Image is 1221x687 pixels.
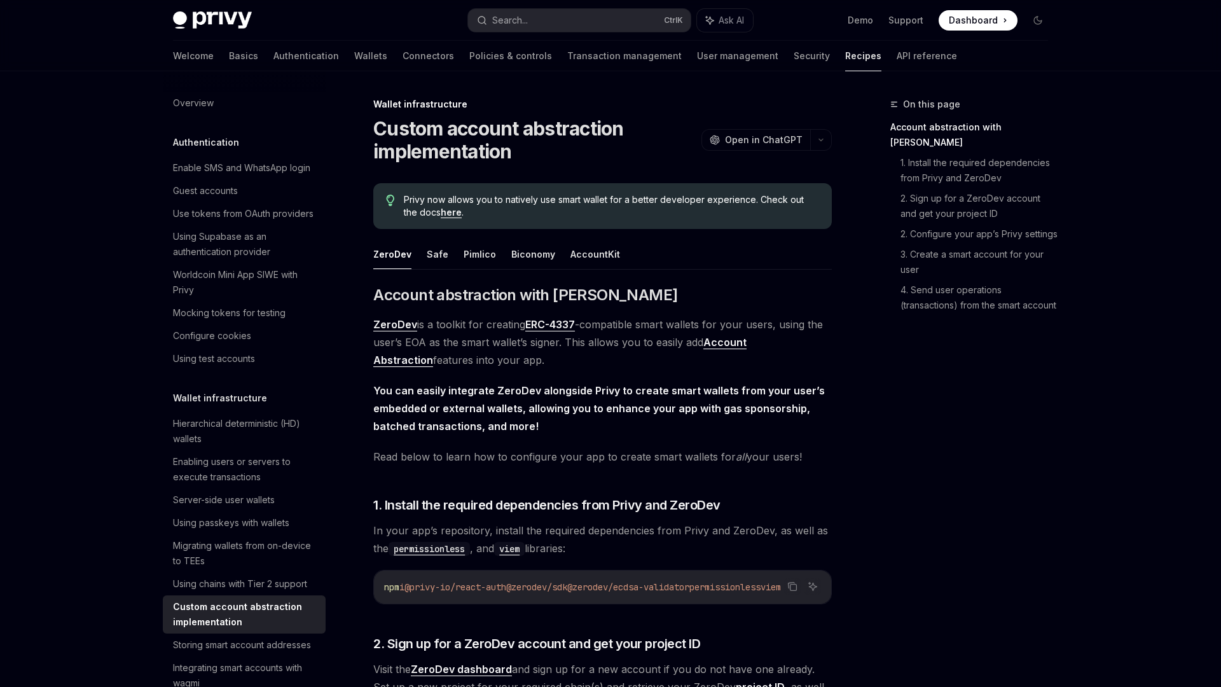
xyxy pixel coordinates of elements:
a: ZeroDev dashboard [411,663,512,676]
button: Pimlico [464,239,496,269]
button: Toggle dark mode [1028,10,1048,31]
a: API reference [897,41,957,71]
a: Demo [848,14,873,27]
a: Using chains with Tier 2 support [163,572,326,595]
a: ERC-4337 [525,318,575,331]
a: ZeroDev [373,318,417,331]
div: Using Supabase as an authentication provider [173,229,318,260]
span: @zerodev/ecdsa-validator [567,581,689,593]
div: Mocking tokens for testing [173,305,286,321]
a: 1. Install the required dependencies from Privy and ZeroDev [900,153,1058,188]
a: Using passkeys with wallets [163,511,326,534]
div: Enable SMS and WhatsApp login [173,160,310,176]
a: Guest accounts [163,179,326,202]
a: Using Supabase as an authentication provider [163,225,326,263]
a: Using test accounts [163,347,326,370]
a: 2. Sign up for a ZeroDev account and get your project ID [900,188,1058,224]
div: Using chains with Tier 2 support [173,576,307,592]
div: Search... [492,13,528,28]
div: Configure cookies [173,328,251,343]
span: npm [384,581,399,593]
div: Using passkeys with wallets [173,515,289,531]
a: Enable SMS and WhatsApp login [163,156,326,179]
a: Recipes [845,41,881,71]
span: viem [761,581,781,593]
div: Overview [173,95,214,111]
span: @zerodev/sdk [506,581,567,593]
div: Custom account abstraction implementation [173,599,318,630]
svg: Tip [386,195,395,206]
img: dark logo [173,11,252,29]
a: Authentication [273,41,339,71]
code: permissionless [389,542,470,556]
strong: You can easily integrate ZeroDev alongside Privy to create smart wallets from your user’s embedde... [373,384,825,433]
div: Storing smart account addresses [173,637,311,653]
a: 4. Send user operations (transactions) from the smart account [900,280,1058,316]
a: User management [697,41,778,71]
button: ZeroDev [373,239,411,269]
a: Welcome [173,41,214,71]
a: Account abstraction with [PERSON_NAME] [890,117,1058,153]
h1: Custom account abstraction implementation [373,117,696,163]
a: 2. Configure your app’s Privy settings [900,224,1058,244]
div: Server-side user wallets [173,492,275,508]
code: viem [494,542,525,556]
span: Dashboard [949,14,998,27]
span: In your app’s repository, install the required dependencies from Privy and ZeroDev, as well as th... [373,522,832,557]
div: Guest accounts [173,183,238,198]
span: @privy-io/react-auth [404,581,506,593]
em: all [736,450,747,463]
a: Connectors [403,41,454,71]
span: Ask AI [719,14,744,27]
span: Ctrl K [664,15,683,25]
button: Safe [427,239,448,269]
span: Account abstraction with [PERSON_NAME] [373,285,677,305]
button: Ask AI [804,578,821,595]
span: Read below to learn how to configure your app to create smart wallets for your users! [373,448,832,466]
span: On this page [903,97,960,112]
div: Hierarchical deterministic (HD) wallets [173,416,318,447]
span: permissionless [689,581,761,593]
div: Worldcoin Mini App SIWE with Privy [173,267,318,298]
a: Basics [229,41,258,71]
a: viem [494,542,525,555]
a: Support [888,14,923,27]
div: Enabling users or servers to execute transactions [173,454,318,485]
a: Migrating wallets from on-device to TEEs [163,534,326,572]
h5: Wallet infrastructure [173,391,267,406]
a: 3. Create a smart account for your user [900,244,1058,280]
a: Mocking tokens for testing [163,302,326,324]
span: Open in ChatGPT [725,134,803,146]
button: Ask AI [697,9,753,32]
button: Search...CtrlK [468,9,691,32]
button: AccountKit [570,239,620,269]
button: Biconomy [511,239,555,269]
div: Migrating wallets from on-device to TEEs [173,538,318,569]
a: Configure cookies [163,324,326,347]
a: Worldcoin Mini App SIWE with Privy [163,263,326,302]
h5: Authentication [173,135,239,150]
a: Server-side user wallets [163,489,326,511]
span: is a toolkit for creating -compatible smart wallets for your users, using the user’s EOA as the s... [373,316,832,369]
a: Transaction management [567,41,682,71]
a: here [441,207,462,218]
a: Use tokens from OAuth providers [163,202,326,225]
div: Use tokens from OAuth providers [173,206,314,221]
button: Copy the contents from the code block [784,578,801,595]
div: Using test accounts [173,351,255,366]
a: Custom account abstraction implementation [163,595,326,634]
a: Wallets [354,41,387,71]
a: Overview [163,92,326,114]
a: Security [794,41,830,71]
span: 1. Install the required dependencies from Privy and ZeroDev [373,496,721,514]
button: Open in ChatGPT [701,129,810,151]
div: Wallet infrastructure [373,98,832,111]
a: Policies & controls [469,41,552,71]
a: Dashboard [939,10,1018,31]
span: Privy now allows you to natively use smart wallet for a better developer experience. Check out th... [404,193,819,219]
span: i [399,581,404,593]
a: Enabling users or servers to execute transactions [163,450,326,489]
a: Hierarchical deterministic (HD) wallets [163,412,326,450]
a: permissionless [389,542,470,555]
